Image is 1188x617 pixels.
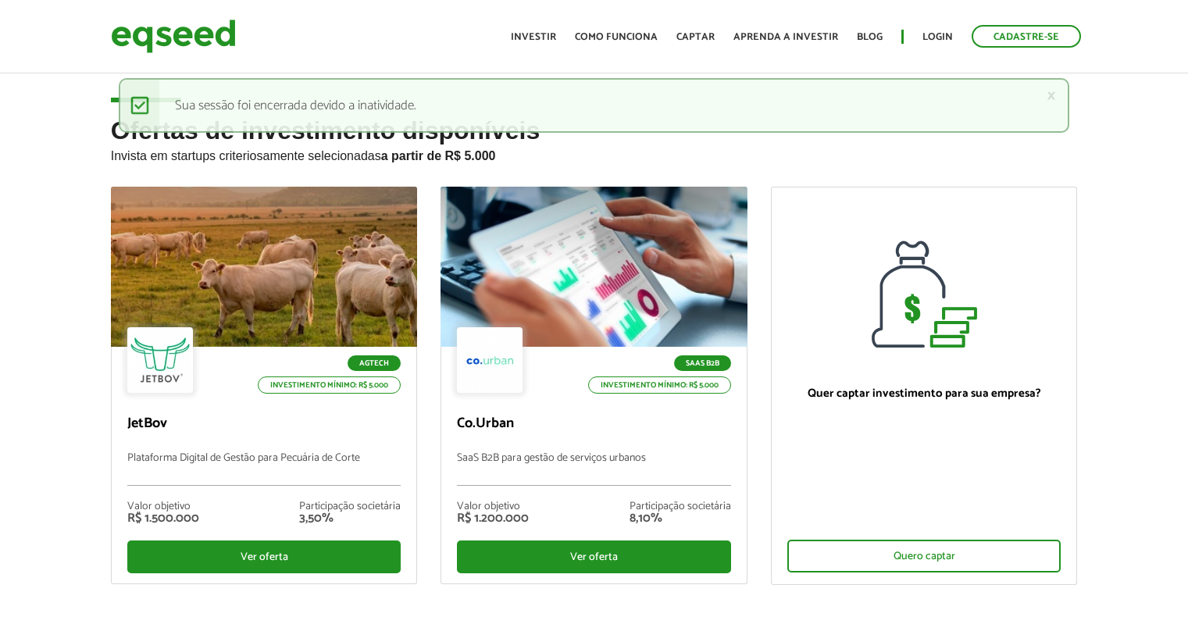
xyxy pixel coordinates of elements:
p: Quer captar investimento para sua empresa? [787,387,1061,401]
p: SaaS B2B [674,355,731,371]
p: Plataforma Digital de Gestão para Pecuária de Corte [127,452,401,486]
div: Sua sessão foi encerrada devido a inatividade. [119,78,1069,133]
a: Aprenda a investir [733,32,838,42]
div: R$ 1.500.000 [127,512,199,525]
p: Investimento mínimo: R$ 5.000 [588,376,731,394]
p: Co.Urban [457,415,731,433]
a: SaaS B2B Investimento mínimo: R$ 5.000 Co.Urban SaaS B2B para gestão de serviços urbanos Valor ob... [441,187,747,584]
div: Participação societária [630,501,731,512]
p: SaaS B2B para gestão de serviços urbanos [457,452,731,486]
p: Agtech [348,355,401,371]
a: Captar [676,32,715,42]
div: R$ 1.200.000 [457,512,529,525]
div: Ver oferta [127,540,401,573]
p: Investimento mínimo: R$ 5.000 [258,376,401,394]
a: Como funciona [575,32,658,42]
a: Login [922,32,953,42]
a: Agtech Investimento mínimo: R$ 5.000 JetBov Plataforma Digital de Gestão para Pecuária de Corte V... [111,187,418,584]
div: 3,50% [299,512,401,525]
div: 8,10% [630,512,731,525]
a: Quer captar investimento para sua empresa? Quero captar [771,187,1078,585]
a: Investir [511,32,556,42]
a: × [1047,87,1056,104]
p: JetBov [127,415,401,433]
div: Participação societária [299,501,401,512]
p: Invista em startups criteriosamente selecionadas [111,144,1078,163]
div: Quero captar [787,540,1061,572]
a: Blog [857,32,883,42]
h2: Ofertas de investimento disponíveis [111,117,1078,187]
img: EqSeed [111,16,236,57]
div: Ver oferta [457,540,731,573]
div: Valor objetivo [457,501,529,512]
div: Valor objetivo [127,501,199,512]
strong: a partir de R$ 5.000 [381,149,496,162]
a: Cadastre-se [972,25,1081,48]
